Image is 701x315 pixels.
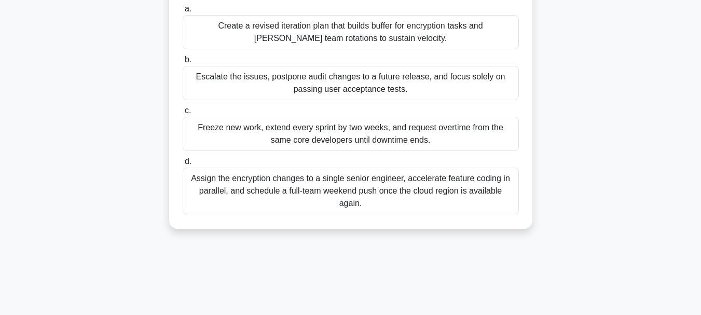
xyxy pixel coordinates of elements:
[183,15,519,49] div: Create a revised iteration plan that builds buffer for encryption tasks and [PERSON_NAME] team ro...
[183,117,519,151] div: Freeze new work, extend every sprint by two weeks, and request overtime from the same core develo...
[185,55,191,64] span: b.
[183,168,519,214] div: Assign the encryption changes to a single senior engineer, accelerate feature coding in parallel,...
[185,157,191,166] span: d.
[183,66,519,100] div: Escalate the issues, postpone audit changes to a future release, and focus solely on passing user...
[185,4,191,13] span: a.
[185,106,191,115] span: c.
